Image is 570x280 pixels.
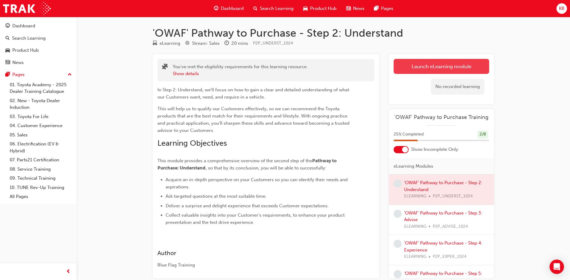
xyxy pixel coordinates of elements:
a: 06. Electrification (EV & Hybrid) [7,139,74,155]
a: 10. TUNE Rev-Up Training [7,183,74,192]
a: 'OWAF' Pathway to Purchase Training [394,114,489,121]
div: No recorded learning [431,79,484,95]
span: Ask targeted questions at the most suitable time. [166,193,267,199]
a: 04. Customer Experience [7,121,74,130]
span: Collect valuable insights into your Customer's requirements, to enhance your product presentation... [166,212,346,225]
span: guage-icon [5,23,10,29]
span: Acquire an in-depth perspective on your Customers so you can identify their needs and aspirations. [166,177,349,190]
button: Pages [2,69,74,80]
h3: Author [157,250,353,257]
div: 20 mins [231,40,248,47]
span: learningResourceType_ELEARNING-icon [153,41,157,46]
span: Deliver a surprise and delight experience that exceeds Customer expectations. [166,203,329,208]
span: learningRecordVerb_NONE-icon [394,270,402,278]
a: Product Hub [2,45,74,56]
a: news-iconNews [341,2,369,15]
span: ELEARNING [404,253,426,260]
img: Trak [3,2,51,15]
a: car-iconProduct Hub [298,2,341,15]
span: car-icon [5,48,10,53]
div: You've met the eligibility requirements for this learning resource. [173,63,308,77]
a: Launch eLearning module [394,59,489,74]
span: eLearning Modules [394,163,433,170]
div: eLearning [160,40,180,47]
a: 'OWAF' Pathway to Purchase - Step 3: Advise [404,210,482,223]
span: P2P_EXPER_1024 [433,253,466,260]
span: News [353,5,364,12]
a: 05. Sales [7,130,74,140]
span: learningRecordVerb_NONE-icon [394,179,402,187]
span: Dashboard [221,5,244,12]
span: guage-icon [214,5,218,12]
a: pages-iconPages [369,2,398,15]
span: Product Hub [310,5,337,12]
span: ELEARNING [404,223,426,230]
span: news-icon [5,60,10,65]
div: Stream [185,40,220,47]
a: 01. Toyota Academy - 2025 Dealer Training Catalogue [7,80,74,96]
span: pages-icon [374,5,379,12]
span: This module provides a comprehensive overview of the second step of the [157,158,312,163]
div: Search Learning [12,35,46,42]
span: target-icon [185,41,190,46]
div: Open Intercom Messenger [550,260,564,274]
span: up-icon [68,71,72,79]
span: news-icon [346,5,351,12]
span: clock-icon [224,41,229,46]
div: Blue Flag Training [157,262,353,269]
a: search-iconSearch Learning [248,2,298,15]
a: guage-iconDashboard [209,2,248,15]
a: Search Learning [2,33,74,44]
div: Stream: Sales [192,40,220,47]
a: 02. New - Toyota Dealer Induction [7,96,74,112]
span: learningRecordVerb_NONE-icon [394,210,402,218]
a: 08. Service Training [7,165,74,174]
button: KB [556,3,567,14]
div: Pages [12,71,25,78]
span: prev-icon [66,268,71,275]
button: Show details [173,70,199,77]
div: Type [153,40,180,47]
a: 03. Toyota For Life [7,112,74,121]
span: Show Incomplete Only [411,146,458,153]
span: This will help us to qualify our Customers effectively, so we can recommend the Toyota products t... [157,106,351,133]
span: search-icon [253,5,258,12]
a: 07. Parts21 Certification [7,155,74,165]
span: Search Learning [260,5,294,12]
a: News [2,57,74,68]
a: Dashboard [2,20,74,32]
a: All Pages [7,192,74,201]
span: KB [559,5,565,12]
span: puzzle-icon [162,64,168,71]
a: 'OWAF' Pathway to Purchase - Step 4: Experience [404,240,482,253]
div: Duration [224,40,248,47]
span: search-icon [5,36,10,41]
div: 2 / 8 [477,130,488,138]
span: 25 % Completed [394,131,424,138]
h1: 'OWAF' Pathway to Purchase - Step 2: Understand [153,26,494,40]
div: Product Hub [12,47,39,54]
span: Pathway to Purchase: Understand [157,158,338,171]
span: In Step 2: Understand, we'll focus on how to gain a clear and detailed understanding of what our ... [157,87,350,100]
span: pages-icon [5,72,10,78]
span: Learning resource code [253,41,293,46]
span: P2P_ADVISE_1024 [433,223,468,230]
a: 09. Technical Training [7,174,74,183]
button: DashboardSearch LearningProduct HubNews [2,19,74,69]
span: , so that by its conclusion, you will be able to successfully: [206,165,326,171]
div: Dashboard [12,23,35,29]
div: News [12,59,24,66]
span: Learning Objectives [157,138,227,148]
span: Pages [381,5,393,12]
span: learningRecordVerb_NONE-icon [394,240,402,248]
span: car-icon [303,5,308,12]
